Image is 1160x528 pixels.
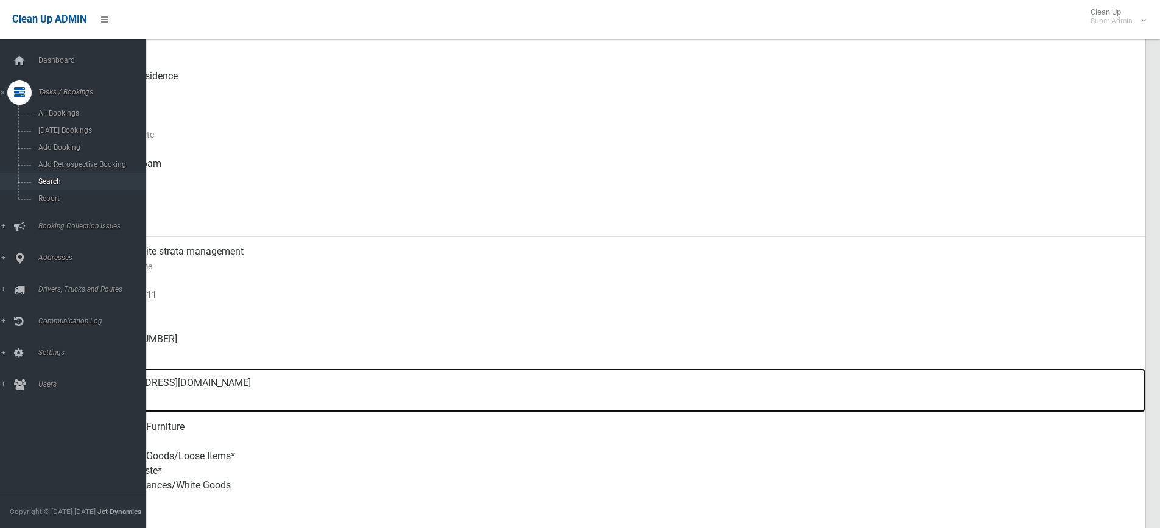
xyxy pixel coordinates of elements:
span: Communication Log [35,317,155,325]
div: [EMAIL_ADDRESS][DOMAIN_NAME] [97,368,1136,412]
div: 0494 103 411 [97,281,1136,325]
span: Dashboard [35,56,155,65]
small: Contact Name [97,259,1136,273]
small: Items [97,493,1136,507]
span: [DATE] Bookings [35,126,145,135]
small: Mobile [97,303,1136,317]
span: Clean Up ADMIN [12,13,86,25]
small: Collected At [97,171,1136,186]
span: Settings [35,348,155,357]
span: Tasks / Bookings [35,88,155,96]
small: Collection Date [97,127,1136,142]
span: Report [35,194,145,203]
div: [STREET_ADDRESS] [97,18,1136,62]
span: Booking Collection Issues [35,222,155,230]
div: [DATE] [97,193,1136,237]
span: Drivers, Trucks and Routes [35,285,155,294]
span: All Bookings [35,109,145,118]
div: [DATE] 9:06am [97,149,1136,193]
span: Addresses [35,253,155,262]
div: Front of Residence [97,62,1136,105]
strong: Jet Dynamics [97,507,141,516]
div: Household Furniture Electronics Household Goods/Loose Items* Garden Waste* Metal Appliances/White... [97,412,1136,515]
a: [EMAIL_ADDRESS][DOMAIN_NAME]Email [54,368,1145,412]
small: Address [97,40,1136,54]
span: Add Retrospective Booking [35,160,145,169]
span: Users [35,380,155,389]
span: Search [35,177,145,186]
div: Dzenana Elite strata management [97,237,1136,281]
small: Landline [97,347,1136,361]
small: Zone [97,215,1136,230]
span: Add Booking [35,143,145,152]
div: [DATE] [97,105,1136,149]
span: Clean Up [1084,7,1145,26]
small: Pickup Point [97,83,1136,98]
small: Super Admin [1091,16,1133,26]
div: [PHONE_NUMBER] [97,325,1136,368]
span: Copyright © [DATE]-[DATE] [10,507,96,516]
small: Email [97,390,1136,405]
